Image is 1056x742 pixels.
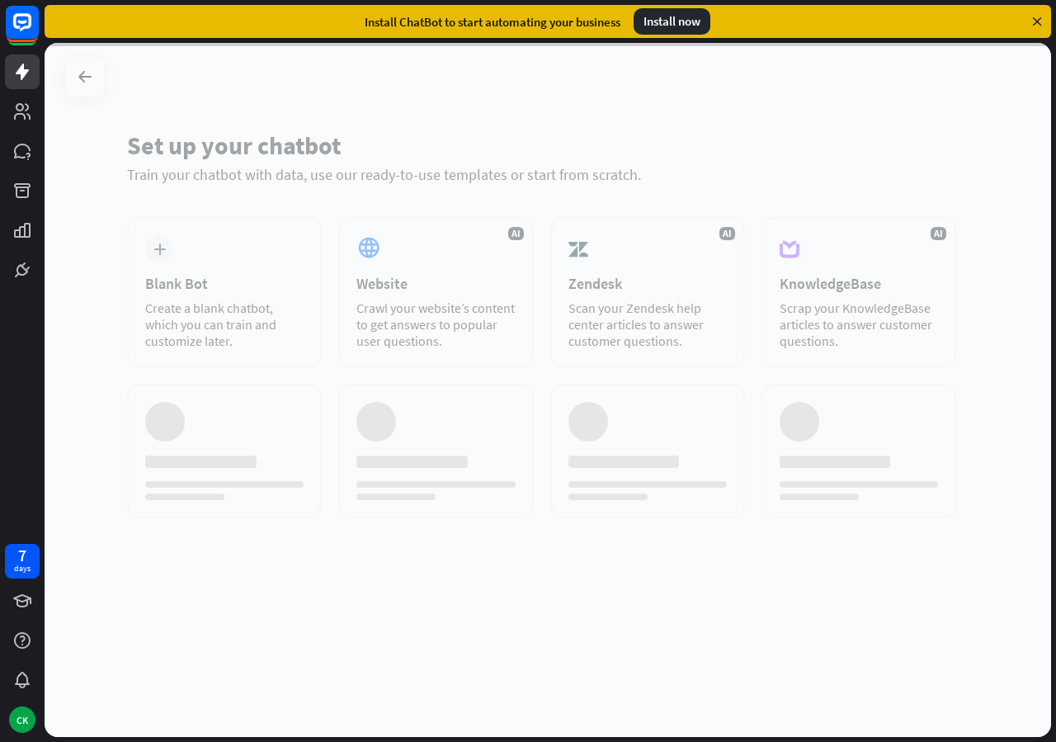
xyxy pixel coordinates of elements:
div: days [14,563,31,574]
div: Install now [634,8,710,35]
div: Install ChatBot to start automating your business [365,14,620,30]
a: 7 days [5,544,40,579]
div: 7 [18,548,26,563]
div: CK [9,707,35,733]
